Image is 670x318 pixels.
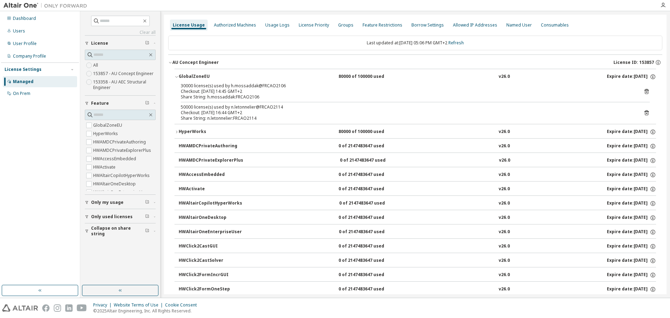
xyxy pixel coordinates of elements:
[179,186,241,192] div: HWActivate
[42,304,50,312] img: facebook.svg
[91,101,109,106] span: Feature
[174,69,656,84] button: GlobalZoneEU80000 of 100000 usedv26.0Expire date:[DATE]
[3,2,91,9] img: Altair One
[85,30,156,35] a: Clear all
[85,195,156,210] button: Only my usage
[499,157,510,164] div: v26.0
[179,143,241,149] div: HWAMDCPrivateAuthoring
[607,157,656,164] div: Expire date: [DATE]
[2,304,38,312] img: altair_logo.svg
[338,258,401,264] div: 0 of 2147483647 used
[114,302,165,308] div: Website Terms of Use
[338,74,401,80] div: 80000 of 100000 used
[91,40,108,46] span: License
[499,272,510,278] div: v26.0
[607,186,656,192] div: Expire date: [DATE]
[499,258,510,264] div: v26.0
[179,167,656,183] button: HWAccessEmbedded0 of 2147483647 usedv26.0Expire date:[DATE]
[93,188,150,197] label: HWAltairOneEnterpriseUser
[145,200,149,205] span: Clear filter
[363,22,402,28] div: Feature Restrictions
[179,286,241,293] div: HWClick2FormOneStep
[13,79,33,84] div: Managed
[13,41,37,46] div: User Profile
[93,171,151,180] label: HWAltairCopilotHyperWorks
[499,172,510,178] div: v26.0
[607,129,656,135] div: Expire date: [DATE]
[338,272,401,278] div: 0 of 2147483647 used
[65,304,73,312] img: linkedin.svg
[91,200,124,205] span: Only my usage
[499,200,510,207] div: v26.0
[179,253,656,268] button: HWClick2CastSolver0 of 2147483647 usedv26.0Expire date:[DATE]
[181,116,633,121] div: Share String: n.letonnelier:FRCAO2114
[93,69,155,78] label: 153857 - AU Concept Engineer
[13,16,36,21] div: Dashboard
[13,91,30,96] div: On Prem
[338,172,401,178] div: 0 of 2147483647 used
[85,223,156,239] button: Collapse on share string
[607,243,656,250] div: Expire date: [DATE]
[499,74,510,80] div: v26.0
[607,172,656,178] div: Expire date: [DATE]
[181,104,633,110] div: 50000 license(s) used by n.letonnelier@FRCAO2114
[607,200,656,207] div: Expire date: [DATE]
[607,258,656,264] div: Expire date: [DATE]
[172,60,219,65] div: AU Concept Engineer
[179,200,242,207] div: HWAltairCopilotHyperWorks
[179,74,241,80] div: GlobalZoneEU
[179,215,241,221] div: HWAltairOneDesktop
[338,186,401,192] div: 0 of 2147483647 used
[168,55,662,70] button: AU Concept EngineerLicense ID: 153857
[338,143,401,149] div: 0 of 2147483647 used
[181,83,633,89] div: 30000 license(s) used by h.mossaddak@FRCAO2106
[165,302,201,308] div: Cookie Consent
[607,74,656,80] div: Expire date: [DATE]
[181,110,633,116] div: Checkout: [DATE] 16:44 GMT+2
[179,139,656,154] button: HWAMDCPrivateAuthoring0 of 2147483647 usedv26.0Expire date:[DATE]
[145,101,149,106] span: Clear filter
[506,22,532,28] div: Named User
[499,286,510,293] div: v26.0
[93,61,99,69] label: All
[145,228,149,234] span: Clear filter
[85,96,156,111] button: Feature
[338,286,401,293] div: 0 of 2147483647 used
[179,239,656,254] button: HWClick2CastGUI0 of 2147483647 usedv26.0Expire date:[DATE]
[499,143,510,149] div: v26.0
[607,143,656,149] div: Expire date: [DATE]
[607,229,656,235] div: Expire date: [DATE]
[174,124,656,140] button: HyperWorks80000 of 100000 usedv26.0Expire date:[DATE]
[339,200,402,207] div: 0 of 2147483647 used
[179,272,241,278] div: HWClick2FormIncrGUI
[5,67,42,72] div: License Settings
[411,22,444,28] div: Borrow Settings
[168,36,662,50] div: Last updated at: [DATE] 05:06 PM GMT+2
[77,304,87,312] img: youtube.svg
[93,138,147,146] label: HWAMDCPrivateAuthoring
[499,129,510,135] div: v26.0
[607,286,656,293] div: Expire date: [DATE]
[93,302,114,308] div: Privacy
[338,22,353,28] div: Groups
[448,40,464,46] a: Refresh
[607,272,656,278] div: Expire date: [DATE]
[299,22,329,28] div: License Priority
[91,225,145,237] span: Collapse on share string
[181,94,633,100] div: Share String: h.mossaddak:FRCAO2106
[179,129,241,135] div: HyperWorks
[93,308,201,314] p: © 2025 Altair Engineering, Inc. All Rights Reserved.
[93,180,137,188] label: HWAltairOneDesktop
[91,214,133,220] span: Only used licenses
[179,267,656,283] button: HWClick2FormIncrGUI0 of 2147483647 usedv26.0Expire date:[DATE]
[179,282,656,297] button: HWClick2FormOneStep0 of 2147483647 usedv26.0Expire date:[DATE]
[85,209,156,224] button: Only used licenses
[338,243,401,250] div: 0 of 2147483647 used
[214,22,256,28] div: Authorized Machines
[179,172,241,178] div: HWAccessEmbedded
[93,130,119,138] label: HyperWorks
[453,22,497,28] div: Allowed IP Addresses
[145,40,149,46] span: Clear filter
[340,157,403,164] div: 0 of 2147483647 used
[13,28,25,34] div: Users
